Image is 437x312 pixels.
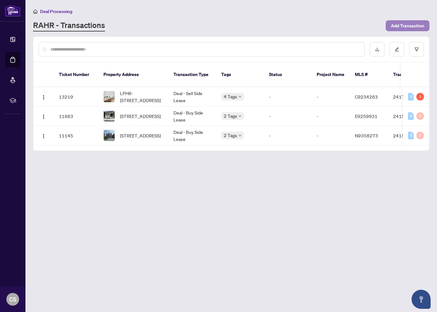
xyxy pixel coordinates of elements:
[54,87,98,107] td: 13219
[39,111,49,121] button: Logo
[104,91,115,102] img: thumbnail-img
[104,130,115,141] img: thumbnail-img
[409,42,424,57] button: filter
[264,107,312,126] td: -
[408,93,414,101] div: 0
[350,62,388,87] th: MLS #
[386,20,429,31] button: Add Transaction
[98,62,168,87] th: Property Address
[224,112,237,120] span: 2 Tags
[355,133,378,138] span: N9358273
[312,126,350,145] td: -
[224,132,237,139] span: 2 Tags
[416,132,424,139] div: 0
[120,132,161,139] span: [STREET_ADDRESS]
[264,126,312,145] td: -
[216,62,264,87] th: Tags
[391,21,424,31] span: Add Transaction
[312,87,350,107] td: -
[41,134,46,139] img: Logo
[168,87,216,107] td: Deal - Sell Side Lease
[408,112,414,120] div: 0
[412,290,431,309] button: Open asap
[120,90,163,104] span: LPH8-[STREET_ADDRESS]
[312,107,350,126] td: -
[388,87,433,107] td: 2417193
[408,132,414,139] div: 0
[168,62,216,87] th: Transaction Type
[390,42,404,57] button: edit
[414,47,419,52] span: filter
[355,113,377,119] span: E9259931
[40,9,72,14] span: Deal Processing
[264,87,312,107] td: -
[5,5,20,17] img: logo
[104,111,115,121] img: thumbnail-img
[238,134,242,137] span: down
[39,92,49,102] button: Logo
[33,9,38,14] span: home
[41,114,46,119] img: Logo
[264,62,312,87] th: Status
[375,47,379,52] span: download
[388,62,433,87] th: Trade Number
[416,93,424,101] div: 1
[54,107,98,126] td: 11683
[395,47,399,52] span: edit
[168,126,216,145] td: Deal - Buy Side Lease
[120,113,161,120] span: [STREET_ADDRESS]
[224,93,237,100] span: 4 Tags
[370,42,384,57] button: download
[33,20,105,31] a: RAHR - Transactions
[41,95,46,100] img: Logo
[355,94,378,100] span: C9234263
[238,95,242,98] span: down
[416,112,424,120] div: 0
[39,130,49,141] button: Logo
[9,295,17,304] span: CS
[54,62,98,87] th: Ticket Number
[238,114,242,118] span: down
[388,107,433,126] td: 2415854
[388,126,433,145] td: 2415475
[312,62,350,87] th: Project Name
[168,107,216,126] td: Deal - Buy Side Lease
[54,126,98,145] td: 11145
